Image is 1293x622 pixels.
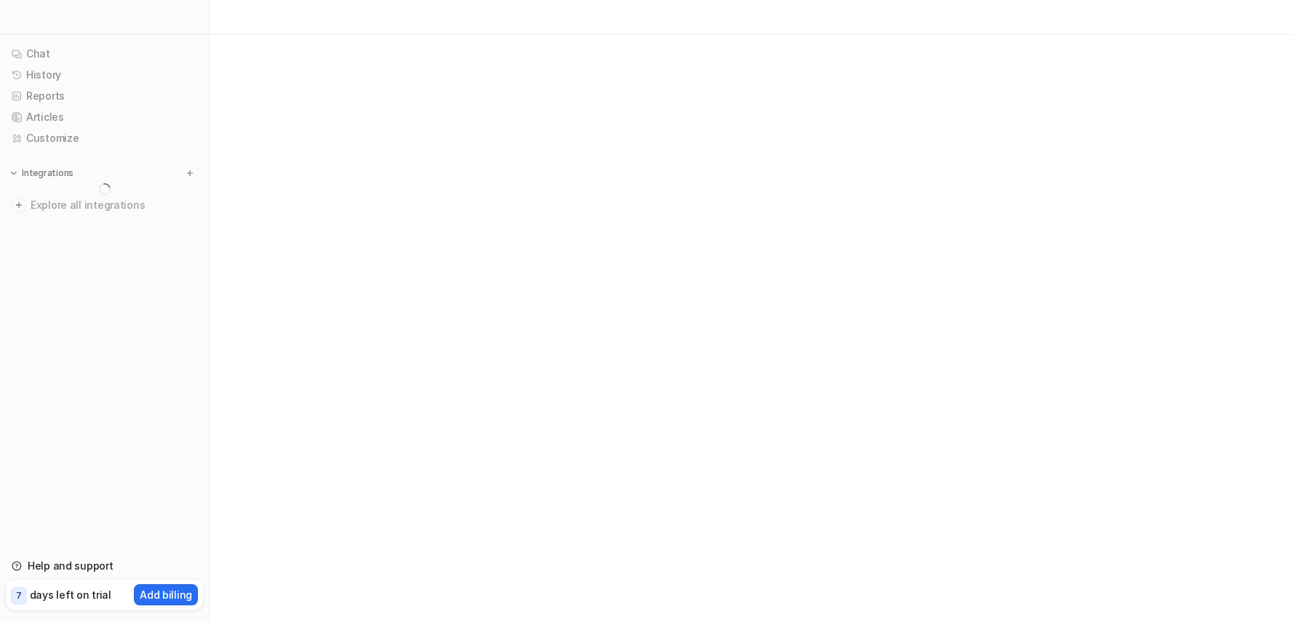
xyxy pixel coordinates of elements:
button: Integrations [6,166,78,180]
a: Customize [6,128,203,148]
p: Integrations [22,167,73,179]
a: History [6,65,203,85]
a: Articles [6,107,203,127]
img: expand menu [9,168,19,178]
a: Reports [6,86,203,106]
p: 7 [16,589,22,602]
span: Explore all integrations [31,194,197,217]
p: days left on trial [30,587,111,602]
a: Chat [6,44,203,64]
img: explore all integrations [12,198,26,212]
a: Explore all integrations [6,195,203,215]
p: Add billing [140,587,192,602]
button: Add billing [134,584,198,605]
img: menu_add.svg [185,168,195,178]
a: Help and support [6,556,203,576]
